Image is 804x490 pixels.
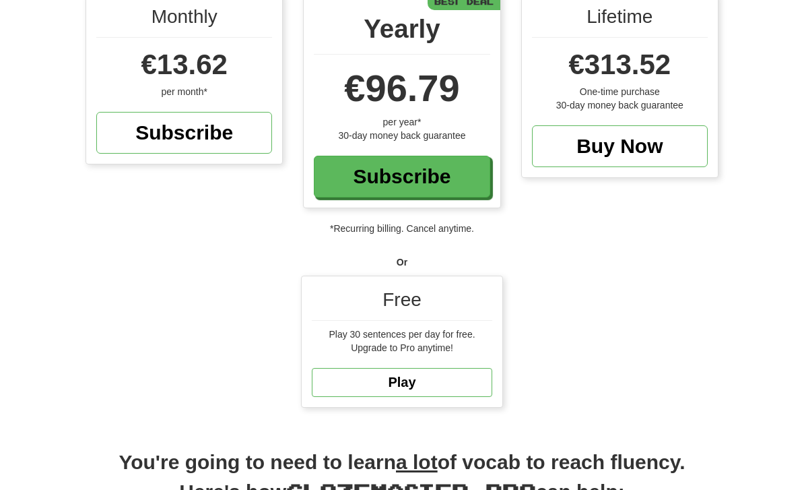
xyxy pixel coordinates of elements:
[312,328,492,341] div: Play 30 sentences per day for free.
[96,85,272,98] div: per month*
[141,49,227,80] span: €13.62
[314,10,490,55] div: Yearly
[312,368,492,397] a: Play
[397,257,407,268] strong: Or
[312,286,492,321] div: Free
[532,85,708,98] div: One-time purchase
[314,129,490,142] div: 30-day money back guarantee
[314,115,490,129] div: per year*
[532,125,708,167] a: Buy Now
[396,451,438,473] u: a lot
[532,98,708,112] div: 30-day money back guarantee
[312,341,492,355] div: Upgrade to Pro anytime!
[96,3,272,38] div: Monthly
[96,112,272,154] a: Subscribe
[568,49,671,80] span: €313.52
[532,3,708,38] div: Lifetime
[344,67,459,109] span: €96.79
[314,156,490,197] a: Subscribe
